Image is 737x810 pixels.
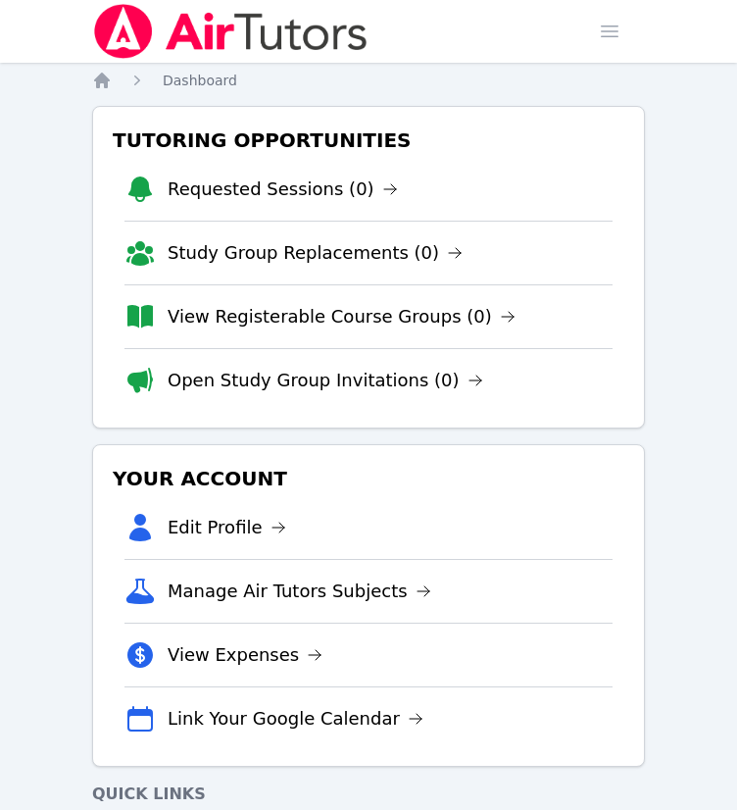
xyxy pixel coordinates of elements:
a: Dashboard [163,71,237,90]
a: Open Study Group Invitations (0) [168,367,483,394]
img: Air Tutors [92,4,369,59]
nav: Breadcrumb [92,71,645,90]
h3: Your Account [109,461,628,496]
span: Dashboard [163,73,237,88]
a: View Registerable Course Groups (0) [168,303,516,330]
a: View Expenses [168,641,322,669]
h3: Tutoring Opportunities [109,123,628,158]
a: Requested Sessions (0) [168,176,398,203]
a: Edit Profile [168,514,286,541]
a: Study Group Replacements (0) [168,239,463,267]
a: Link Your Google Calendar [168,705,423,733]
h4: Quick Links [92,783,645,806]
a: Manage Air Tutors Subjects [168,578,431,605]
